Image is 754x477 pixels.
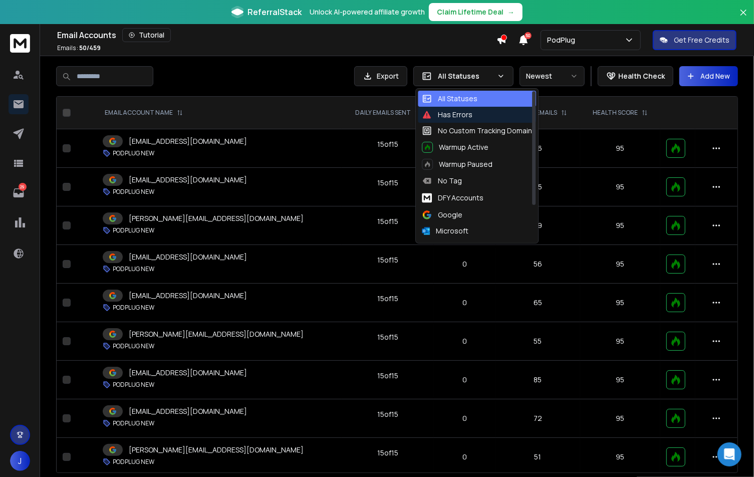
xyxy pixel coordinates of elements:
[520,66,585,86] button: Newest
[422,110,472,120] div: Has Errors
[377,294,398,304] div: 15 of 15
[422,226,468,236] div: Microsoft
[129,445,304,455] p: [PERSON_NAME][EMAIL_ADDRESS][DOMAIN_NAME]
[129,406,247,416] p: [EMAIL_ADDRESS][DOMAIN_NAME]
[422,192,483,204] div: DFY Accounts
[310,7,425,17] p: Unlock AI-powered affiliate growth
[653,30,736,50] button: Get Free Credits
[496,245,580,284] td: 56
[580,245,660,284] td: 95
[113,265,154,273] p: PODPLUG NEW
[496,361,580,399] td: 85
[496,399,580,438] td: 72
[113,419,154,427] p: PODPLUG NEW
[10,451,30,471] button: J
[354,66,407,86] button: Export
[129,213,304,223] p: [PERSON_NAME][EMAIL_ADDRESS][DOMAIN_NAME]
[105,109,183,117] div: EMAIL ACCOUNT NAME
[674,35,729,45] p: Get Free Credits
[496,438,580,476] td: 51
[547,35,579,45] p: PodPlug
[496,322,580,361] td: 55
[580,284,660,322] td: 95
[422,210,462,220] div: Google
[122,28,171,42] button: Tutorial
[422,176,462,186] div: No Tag
[377,332,398,342] div: 15 of 15
[79,44,101,52] span: 50 / 459
[113,188,154,196] p: PODPLUG NEW
[580,168,660,206] td: 95
[355,109,411,117] p: DAILY EMAILS SENT
[113,226,154,234] p: PODPLUG NEW
[422,142,488,153] div: Warmup Active
[580,399,660,438] td: 95
[377,178,398,188] div: 15 of 15
[580,361,660,399] td: 95
[129,368,247,378] p: [EMAIL_ADDRESS][DOMAIN_NAME]
[129,252,247,262] p: [EMAIL_ADDRESS][DOMAIN_NAME]
[440,298,489,308] p: 0
[9,183,29,203] a: 29
[377,409,398,419] div: 15 of 15
[598,66,673,86] button: Health Check
[129,291,247,301] p: [EMAIL_ADDRESS][DOMAIN_NAME]
[377,216,398,226] div: 15 of 15
[440,336,489,346] p: 0
[593,109,638,117] p: HEALTH SCORE
[737,6,750,30] button: Close banner
[440,413,489,423] p: 0
[129,329,304,339] p: [PERSON_NAME][EMAIL_ADDRESS][DOMAIN_NAME]
[618,71,665,81] p: Health Check
[580,438,660,476] td: 95
[422,94,477,104] div: All Statuses
[717,442,741,466] div: Open Intercom Messenger
[440,259,489,269] p: 0
[422,126,532,136] div: No Custom Tracking Domain
[580,322,660,361] td: 95
[113,458,154,466] p: PODPLUG NEW
[377,371,398,381] div: 15 of 15
[247,6,302,18] span: ReferralStack
[580,129,660,168] td: 95
[440,452,489,462] p: 0
[113,381,154,389] p: PODPLUG NEW
[496,284,580,322] td: 65
[377,139,398,149] div: 15 of 15
[113,342,154,350] p: PODPLUG NEW
[580,206,660,245] td: 95
[422,159,492,170] div: Warmup Paused
[440,375,489,385] p: 0
[377,255,398,265] div: 15 of 15
[113,149,154,157] p: PODPLUG NEW
[429,3,523,21] button: Claim Lifetime Deal→
[377,448,398,458] div: 15 of 15
[57,28,496,42] div: Email Accounts
[679,66,738,86] button: Add New
[57,44,101,52] p: Emails :
[19,183,27,191] p: 29
[438,71,493,81] p: All Statuses
[525,32,532,39] span: 50
[129,175,247,185] p: [EMAIL_ADDRESS][DOMAIN_NAME]
[508,7,515,17] span: →
[113,304,154,312] p: PODPLUG NEW
[129,136,247,146] p: [EMAIL_ADDRESS][DOMAIN_NAME]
